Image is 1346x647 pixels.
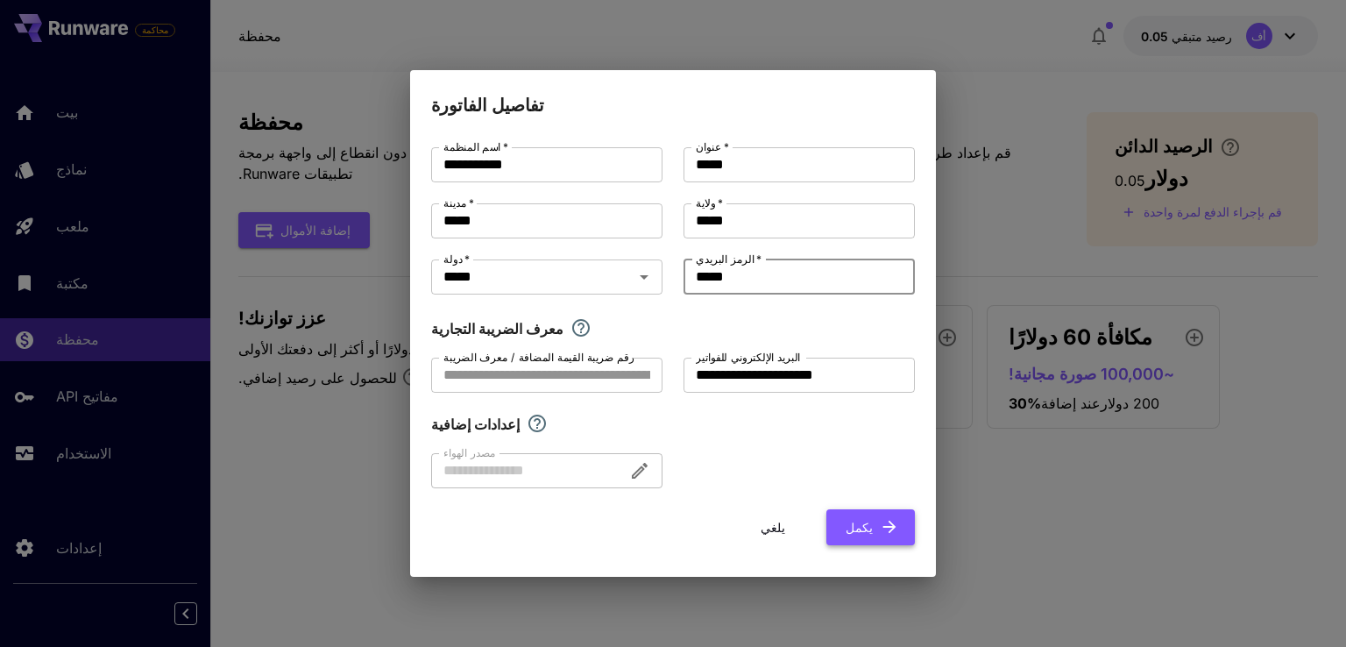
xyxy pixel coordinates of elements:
[826,509,915,545] button: يكمل
[696,351,800,364] font: البريد الإلكتروني للفواتير
[431,320,563,338] font: معرف الضريبة التجارية
[443,445,496,459] font: مصدر الهواء
[443,140,500,153] font: اسم المنظمة
[1258,563,1346,647] iframe: أداة الدردشة
[696,140,721,153] font: عنوان
[443,351,634,364] font: رقم ضريبة القيمة المضافة / معرف الضريبة
[527,413,548,434] svg: استكشاف إعدادات التخصيص الإضافية
[443,252,463,266] font: دولة
[846,520,873,535] font: يكمل
[570,317,592,338] svg: إذا كنت مسجلاً ضريبيًا تجاريًا، فيرجى إدخال معرف الضريبة التجارية الخاص بك هنا.
[431,416,520,433] font: إعدادات إضافية
[761,520,785,535] font: يلغي
[632,265,656,289] button: يفتح
[696,252,754,266] font: الرمز البريدي
[431,95,544,116] font: تفاصيل الفاتورة
[443,196,466,210] font: مدينة
[733,509,812,545] button: يلغي
[696,196,716,210] font: ولاية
